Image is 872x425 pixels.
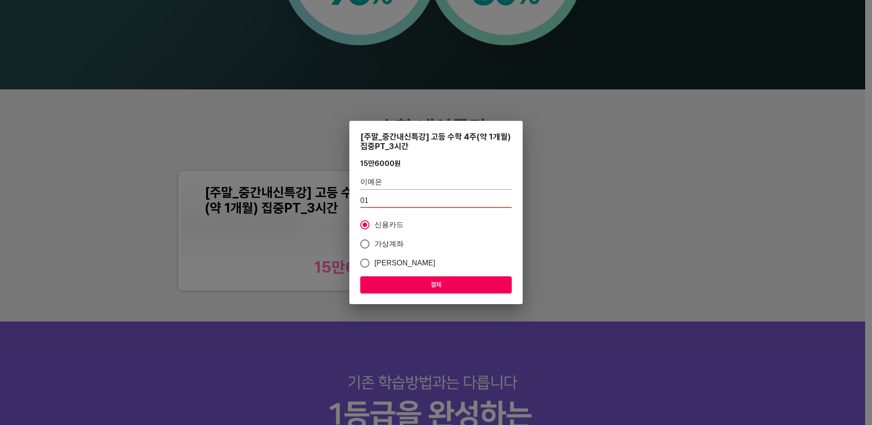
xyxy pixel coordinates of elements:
span: 가상계좌 [374,238,404,249]
div: 15만6000 원 [360,159,401,168]
input: 학생 연락처 [360,193,512,208]
span: [PERSON_NAME] [374,258,436,269]
input: 학생 이름 [360,175,512,190]
div: [주말_중간내신특강] 고등 수학 4주(약 1개월) 집중PT_3시간 [360,132,512,151]
button: 결제 [360,276,512,293]
span: 신용카드 [374,219,404,230]
span: 결제 [368,279,504,290]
